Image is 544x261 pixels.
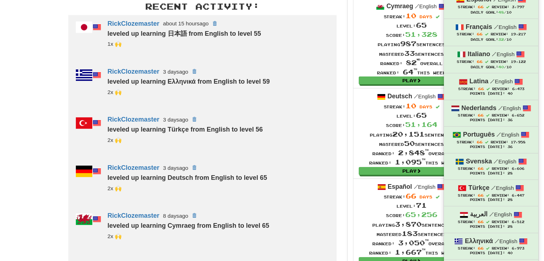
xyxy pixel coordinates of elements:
small: 19cupsofcoffee<br />_cmns [108,185,122,191]
span: 3,050 [398,239,428,247]
span: 6,652 [512,113,524,117]
span: Streak includes today. [486,220,489,223]
span: 6,473 [512,87,524,91]
small: English [494,24,516,30]
span: 10 [406,102,416,110]
small: English [414,184,436,190]
div: Daily Goal: /10 [451,10,531,15]
div: Score: [377,30,446,39]
span: Streak: [457,140,474,144]
small: English [489,211,512,217]
span: Streak: [458,87,475,91]
span: Streak: [458,167,475,171]
span: / [495,238,499,244]
div: Points [DATE]: 28 [451,225,531,229]
div: Ranked: overall [377,58,446,67]
span: Streak: [458,113,475,117]
div: Ranked: this week [369,157,454,167]
span: Review: [492,87,509,91]
sup: th [425,239,428,241]
span: / [494,158,498,164]
span: 71 [416,201,427,209]
span: 65 [416,21,427,29]
strong: Ελληνικά [465,237,493,245]
a: RickClozemaster [108,212,160,219]
sup: th [425,149,428,151]
div: Points [DATE]: 36 [451,118,531,123]
span: 66 [478,113,484,117]
span: 65 [416,111,427,119]
div: Score: [369,120,454,129]
span: / [498,105,503,111]
span: 1,095 [395,158,425,166]
small: 3 days ago [163,165,188,171]
div: Mastered sentences [369,139,454,148]
div: Level: [369,201,454,210]
span: 65,256 [405,211,437,218]
span: 64 [403,68,417,76]
span: / [494,24,499,30]
span: / [491,184,496,191]
div: Streak: [377,11,446,20]
span: Streak includes today. [436,15,440,19]
span: 33 [404,49,415,57]
span: 183 [402,230,418,237]
a: العربية /English Streak: 66 Review: 6,512 Points [DATE]: 28 [444,206,538,232]
span: / [414,183,418,190]
strong: leveled up learning Türkçe from English to level 56 [108,126,263,133]
span: Streak: [458,220,475,224]
span: 987 [400,40,416,48]
strong: Svenska [466,158,492,165]
small: 19cupsofcoffee<br />_cmns [108,89,122,95]
div: Level: [377,20,446,30]
small: 8 days ago [163,213,188,219]
strong: leveled up learning 日本語 from English to level 55 [108,30,261,37]
h3: Recent Activity: [68,2,337,11]
sup: th [422,248,425,251]
span: 66 [478,5,484,9]
span: 51,164 [405,120,437,128]
div: Mastered sentences [369,229,454,238]
span: 66 [406,192,416,200]
div: Level: [369,110,454,120]
span: Review: [492,113,509,117]
strong: Português [463,131,495,138]
span: 32 [498,37,504,41]
strong: leveled up learning Cymraeg from English to level 65 [108,222,269,229]
a: RickClozemaster [108,164,160,171]
strong: Français [466,23,492,30]
span: Review: [491,140,508,144]
span: days [420,194,432,199]
span: 66 [476,32,482,36]
span: days [420,14,432,19]
span: Review: [492,193,509,197]
span: 50 [404,139,415,147]
span: Streak: [458,246,475,250]
span: Review: [492,167,509,171]
span: Streak includes today. [485,33,488,36]
a: Latina /English Streak: 66 Review: 6,473 Points [DATE]: 40 [444,73,538,99]
span: 66 [478,246,484,250]
span: 3,797 [512,5,524,9]
strong: Nederlands [461,104,496,112]
a: Ελληνικά /English Streak: 66 Review: 6,973 Points [DATE]: 40 [444,233,538,259]
span: 66 [478,166,484,171]
small: English [492,51,514,57]
strong: leveled up learning Ελληνικά from English to level 59 [108,78,270,85]
span: 19,122 [510,60,525,64]
a: Français /English Streak: 66 Review: 19,217 Daily Goal:32/10 [444,19,538,46]
span: Streak includes today. [436,105,440,109]
sup: nd [417,58,420,61]
small: English [414,94,436,99]
small: English [415,4,437,9]
div: Points [DATE]: 36 [451,145,531,149]
span: / [489,211,494,217]
a: Play [359,167,465,175]
div: Ranked: overall [369,148,454,157]
span: 17,958 [511,140,525,144]
span: 51,328 [405,30,437,38]
div: Ranked: this week [369,247,454,257]
small: _cmns<br />19cupsofcoffee [108,233,122,239]
span: Review: [492,5,509,9]
div: Ranked: overall [369,238,454,247]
